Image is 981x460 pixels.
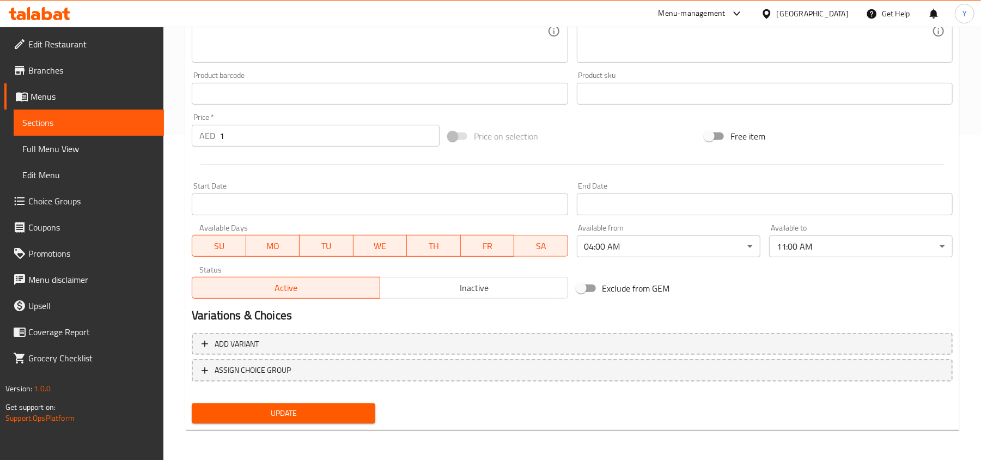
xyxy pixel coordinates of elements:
[4,267,164,293] a: Menu disclaimer
[577,83,953,105] input: Please enter product sku
[4,345,164,371] a: Grocery Checklist
[28,247,155,260] span: Promotions
[28,299,155,312] span: Upsell
[215,337,259,351] span: Add variant
[197,238,241,254] span: SU
[4,214,164,240] a: Coupons
[300,235,354,257] button: TU
[22,142,155,155] span: Full Menu View
[28,273,155,286] span: Menu disclaimer
[5,382,32,396] span: Version:
[28,195,155,208] span: Choice Groups
[659,7,726,20] div: Menu-management
[411,238,456,254] span: TH
[28,38,155,51] span: Edit Restaurant
[22,168,155,181] span: Edit Menu
[4,31,164,57] a: Edit Restaurant
[4,240,164,267] a: Promotions
[14,162,164,188] a: Edit Menu
[246,235,300,257] button: MO
[5,411,75,425] a: Support.OpsPlatform
[197,280,376,296] span: Active
[4,319,164,345] a: Coverage Report
[602,282,670,295] span: Exclude from GEM
[28,352,155,365] span: Grocery Checklist
[192,403,375,423] button: Update
[5,400,56,414] span: Get support on:
[34,382,51,396] span: 1.0.0
[385,280,564,296] span: Inactive
[4,83,164,110] a: Menus
[192,359,953,382] button: ASSIGN CHOICE GROUP
[354,235,407,257] button: WE
[192,333,953,355] button: Add variant
[4,188,164,214] a: Choice Groups
[31,90,155,103] span: Menus
[577,235,760,257] div: 04:00 AM
[519,238,564,254] span: SA
[200,407,367,420] span: Update
[304,238,349,254] span: TU
[199,129,215,142] p: AED
[215,364,291,377] span: ASSIGN CHOICE GROUP
[192,307,953,324] h2: Variations & Choices
[769,235,953,257] div: 11:00 AM
[584,5,932,57] textarea: Please Note Available from 4 Am to 11 Am Olny
[192,277,380,299] button: Active
[730,130,765,143] span: Free item
[199,5,547,57] textarea: Please Note Available from 4 Am to 11 Am Olny
[461,235,515,257] button: FR
[777,8,849,20] div: [GEOGRAPHIC_DATA]
[358,238,403,254] span: WE
[407,235,461,257] button: TH
[474,130,538,143] span: Price on selection
[28,64,155,77] span: Branches
[28,221,155,234] span: Coupons
[380,277,568,299] button: Inactive
[14,136,164,162] a: Full Menu View
[14,110,164,136] a: Sections
[28,325,155,338] span: Coverage Report
[251,238,296,254] span: MO
[220,125,440,147] input: Please enter price
[22,116,155,129] span: Sections
[514,235,568,257] button: SA
[4,57,164,83] a: Branches
[192,235,246,257] button: SU
[4,293,164,319] a: Upsell
[192,83,568,105] input: Please enter product barcode
[962,8,967,20] span: Y
[465,238,510,254] span: FR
